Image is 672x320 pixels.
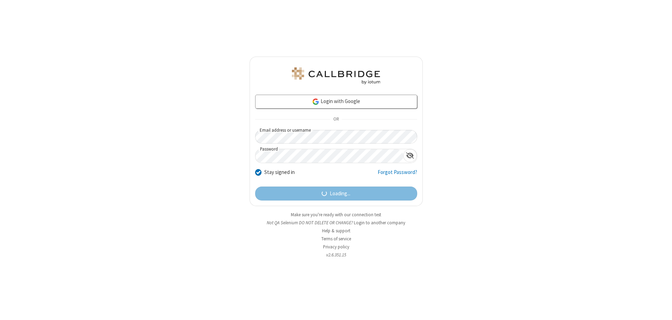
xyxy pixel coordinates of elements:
button: Loading... [255,187,417,201]
a: Login with Google [255,95,417,109]
div: Show password [403,149,417,162]
a: Terms of service [321,236,351,242]
input: Email address or username [255,130,417,144]
input: Password [255,149,403,163]
li: v2.6.351.15 [250,252,423,258]
span: Loading... [330,190,350,198]
img: QA Selenium DO NOT DELETE OR CHANGE [290,67,381,84]
label: Stay signed in [264,168,295,176]
a: Help & support [322,228,350,234]
button: Login to another company [354,219,405,226]
li: Not QA Selenium DO NOT DELETE OR CHANGE? [250,219,423,226]
a: Forgot Password? [378,168,417,182]
img: google-icon.png [312,98,320,106]
iframe: Chat [654,302,667,315]
a: Make sure you're ready with our connection test [291,212,381,218]
a: Privacy policy [323,244,349,250]
span: OR [330,115,342,124]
